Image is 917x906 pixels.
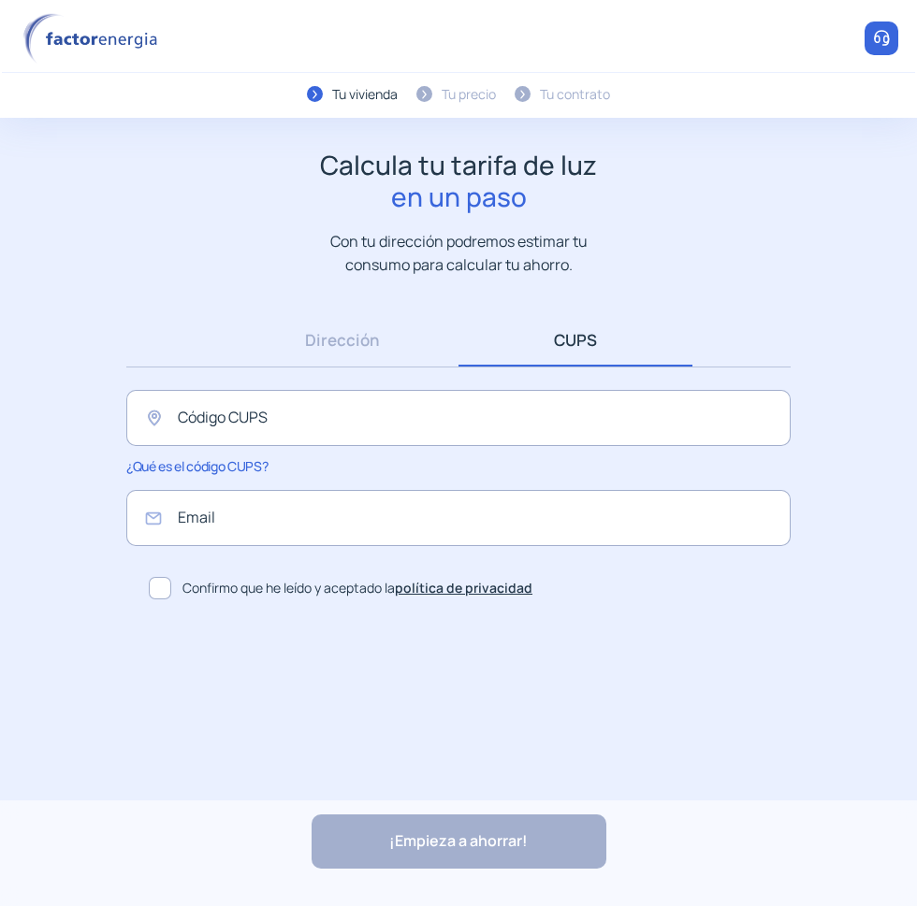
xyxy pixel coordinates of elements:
img: logo factor [19,13,168,65]
span: ¿Qué es el código CUPS? [126,457,268,475]
h1: Calcula tu tarifa de luz [320,150,597,212]
span: en un paso [320,181,597,213]
span: Confirmo que he leído y aceptado la [182,578,532,598]
div: Tu precio [442,84,496,105]
img: llamar [872,29,891,48]
a: política de privacidad [395,579,532,597]
div: Tu contrato [540,84,610,105]
a: CUPS [458,313,692,367]
p: Con tu dirección podremos estimar tu consumo para calcular tu ahorro. [312,230,606,276]
div: Tu vivienda [332,84,398,105]
a: Dirección [225,313,458,367]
